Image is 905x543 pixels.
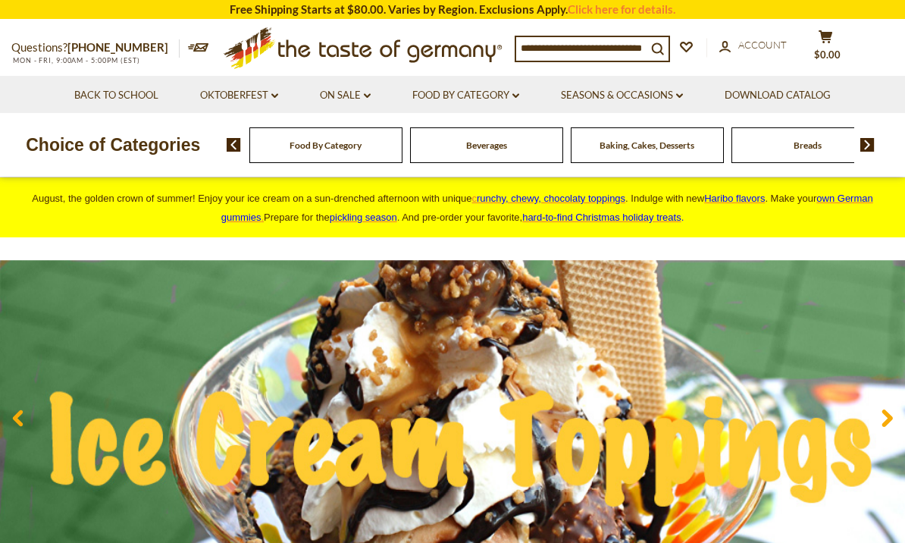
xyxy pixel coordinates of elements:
[522,212,684,223] span: .
[320,87,371,104] a: On Sale
[477,193,625,204] span: runchy, chewy, chocolaty toppings
[466,140,507,151] a: Beverages
[221,193,873,223] span: own German gummies
[568,2,675,16] a: Click here for details.
[725,87,831,104] a: Download Catalog
[74,87,158,104] a: Back to School
[472,193,626,204] a: crunchy, chewy, chocolaty toppings
[221,193,873,223] a: own German gummies.
[11,56,140,64] span: MON - FRI, 9:00AM - 5:00PM (EST)
[600,140,694,151] a: Baking, Cakes, Desserts
[561,87,683,104] a: Seasons & Occasions
[67,40,168,54] a: [PHONE_NUMBER]
[719,37,787,54] a: Account
[330,212,397,223] a: pickling season
[227,138,241,152] img: previous arrow
[32,193,872,223] span: August, the golden crown of summer! Enjoy your ice cream on a sun-drenched afternoon with unique ...
[738,39,787,51] span: Account
[814,49,841,61] span: $0.00
[200,87,278,104] a: Oktoberfest
[522,212,681,223] a: hard-to-find Christmas holiday treats
[290,140,362,151] a: Food By Category
[704,193,765,204] a: Haribo flavors
[860,138,875,152] img: next arrow
[11,38,180,58] p: Questions?
[412,87,519,104] a: Food By Category
[794,140,822,151] a: Breads
[803,30,848,67] button: $0.00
